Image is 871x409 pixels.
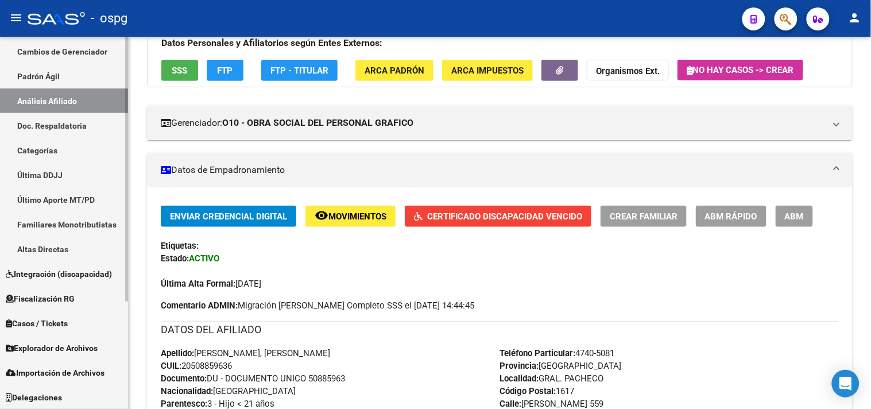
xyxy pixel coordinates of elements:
[610,211,678,222] span: Crear Familiar
[161,117,825,129] mat-panel-title: Gerenciador:
[500,361,539,371] strong: Provincia:
[161,373,345,384] span: DU - DOCUMENTO UNICO 50885963
[161,361,232,371] span: 20508859636
[161,60,198,81] button: SSS
[6,268,112,280] span: Integración (discapacidad)
[365,65,424,76] span: ARCA Padrón
[328,211,386,222] span: Movimientos
[222,117,413,129] strong: O10 - OBRA SOCIAL DEL PERSONAL GRAFICO
[261,60,338,81] button: FTP - Titular
[696,206,767,227] button: ABM Rápido
[161,361,181,371] strong: CUIL:
[678,60,803,80] button: No hay casos -> Crear
[500,386,575,396] span: 1617
[6,366,104,379] span: Importación de Archivos
[161,299,474,312] span: Migración [PERSON_NAME] Completo SSS el [DATE] 14:44:45
[500,348,615,358] span: 4740-5081
[9,11,23,25] mat-icon: menu
[161,399,207,409] strong: Parentesco:
[170,211,287,222] span: Enviar Credencial Digital
[91,6,127,31] span: - ospg
[315,209,328,222] mat-icon: remove_red_eye
[848,11,862,25] mat-icon: person
[355,60,433,81] button: ARCA Padrón
[147,106,853,140] mat-expansion-panel-header: Gerenciador:O10 - OBRA SOCIAL DEL PERSONAL GRAFICO
[6,292,75,305] span: Fiscalización RG
[207,60,243,81] button: FTP
[305,206,396,227] button: Movimientos
[500,399,522,409] strong: Calle:
[500,373,539,384] strong: Localidad:
[442,60,533,81] button: ARCA Impuestos
[596,66,660,76] strong: Organismos Ext.
[500,373,604,384] span: GRAL. PACHECO
[161,386,296,396] span: [GEOGRAPHIC_DATA]
[161,206,296,227] button: Enviar Credencial Digital
[161,279,235,289] strong: Última Alta Formal:
[500,386,556,396] strong: Código Postal:
[161,35,838,51] h3: Datos Personales y Afiliatorios según Entes Externos:
[161,300,238,311] strong: Comentario ADMIN:
[451,65,524,76] span: ARCA Impuestos
[189,253,219,264] strong: ACTIVO
[785,211,804,222] span: ABM
[161,279,261,289] span: [DATE]
[161,373,207,384] strong: Documento:
[6,342,98,354] span: Explorador de Archivos
[601,206,687,227] button: Crear Familiar
[161,241,199,251] strong: Etiquetas:
[500,399,604,409] span: [PERSON_NAME] 559
[687,65,794,75] span: No hay casos -> Crear
[218,65,233,76] span: FTP
[405,206,591,227] button: Certificado Discapacidad Vencido
[161,164,825,176] mat-panel-title: Datos de Empadronamiento
[6,317,68,330] span: Casos / Tickets
[161,253,189,264] strong: Estado:
[500,348,576,358] strong: Teléfono Particular:
[427,211,582,222] span: Certificado Discapacidad Vencido
[161,348,194,358] strong: Apellido:
[705,211,757,222] span: ABM Rápido
[161,386,213,396] strong: Nacionalidad:
[172,65,188,76] span: SSS
[6,391,62,404] span: Delegaciones
[776,206,813,227] button: ABM
[161,348,330,358] span: [PERSON_NAME], [PERSON_NAME]
[500,361,622,371] span: [GEOGRAPHIC_DATA]
[161,399,274,409] span: 3 - Hijo < 21 años
[161,322,839,338] h3: DATOS DEL AFILIADO
[147,153,853,187] mat-expansion-panel-header: Datos de Empadronamiento
[587,60,669,81] button: Organismos Ext.
[832,370,860,398] div: Open Intercom Messenger
[270,65,328,76] span: FTP - Titular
